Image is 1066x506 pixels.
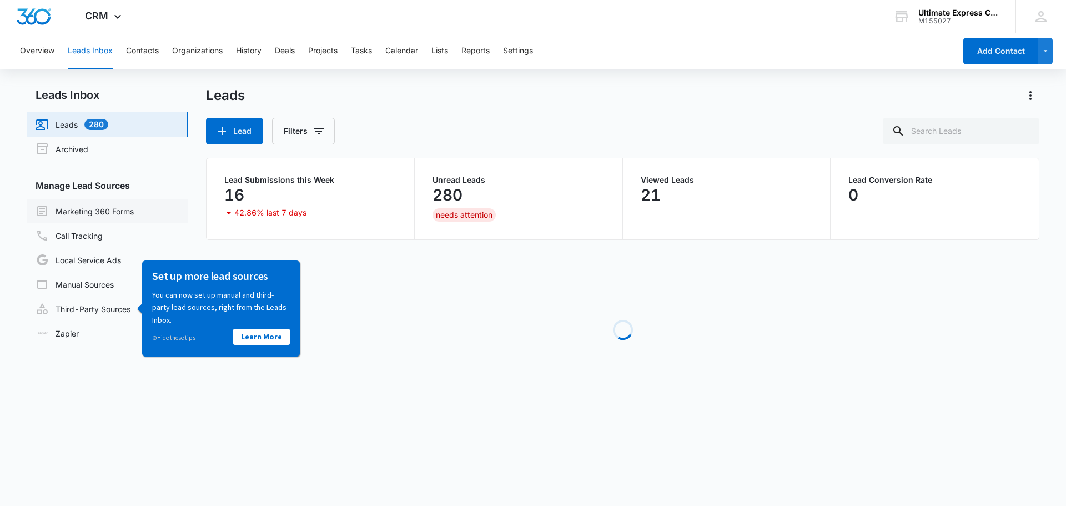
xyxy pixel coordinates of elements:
[503,33,533,69] button: Settings
[172,33,223,69] button: Organizations
[275,33,295,69] button: Deals
[126,33,159,69] button: Contacts
[99,68,156,84] a: Learn More
[234,209,306,217] p: 42.86% last 7 days
[224,176,396,184] p: Lead Submissions this Week
[27,179,188,192] h3: Manage Lead Sources
[1022,87,1039,104] button: Actions
[18,28,156,66] p: You can now set up manual and third-party lead sources, right from the Leads Inbox.
[36,328,79,339] a: Zapier
[36,253,121,267] a: Local Service Ads
[385,33,418,69] button: Calendar
[36,278,114,291] a: Manual Sources
[206,87,245,104] h1: Leads
[641,186,661,204] p: 21
[206,118,263,144] button: Lead
[641,176,813,184] p: Viewed Leads
[431,33,448,69] button: Lists
[272,118,335,144] button: Filters
[85,10,108,22] span: CRM
[20,33,54,69] button: Overview
[236,33,262,69] button: History
[18,8,156,23] h3: Set up more lead sources
[68,33,113,69] button: Leads Inbox
[224,186,244,204] p: 16
[27,87,188,103] h2: Leads Inbox
[36,302,130,315] a: Third-Party Sources
[18,73,62,81] a: Hide these tips
[433,176,605,184] p: Unread Leads
[36,204,134,218] a: Marketing 360 Forms
[351,33,372,69] button: Tasks
[848,176,1021,184] p: Lead Conversion Rate
[461,33,490,69] button: Reports
[36,118,108,131] a: Leads280
[308,33,338,69] button: Projects
[433,208,496,222] div: needs attention
[36,142,88,156] a: Archived
[883,118,1039,144] input: Search Leads
[18,73,23,81] span: ⊘
[433,186,462,204] p: 280
[848,186,858,204] p: 0
[918,8,999,17] div: account name
[36,229,103,242] a: Call Tracking
[918,17,999,25] div: account id
[963,38,1038,64] button: Add Contact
